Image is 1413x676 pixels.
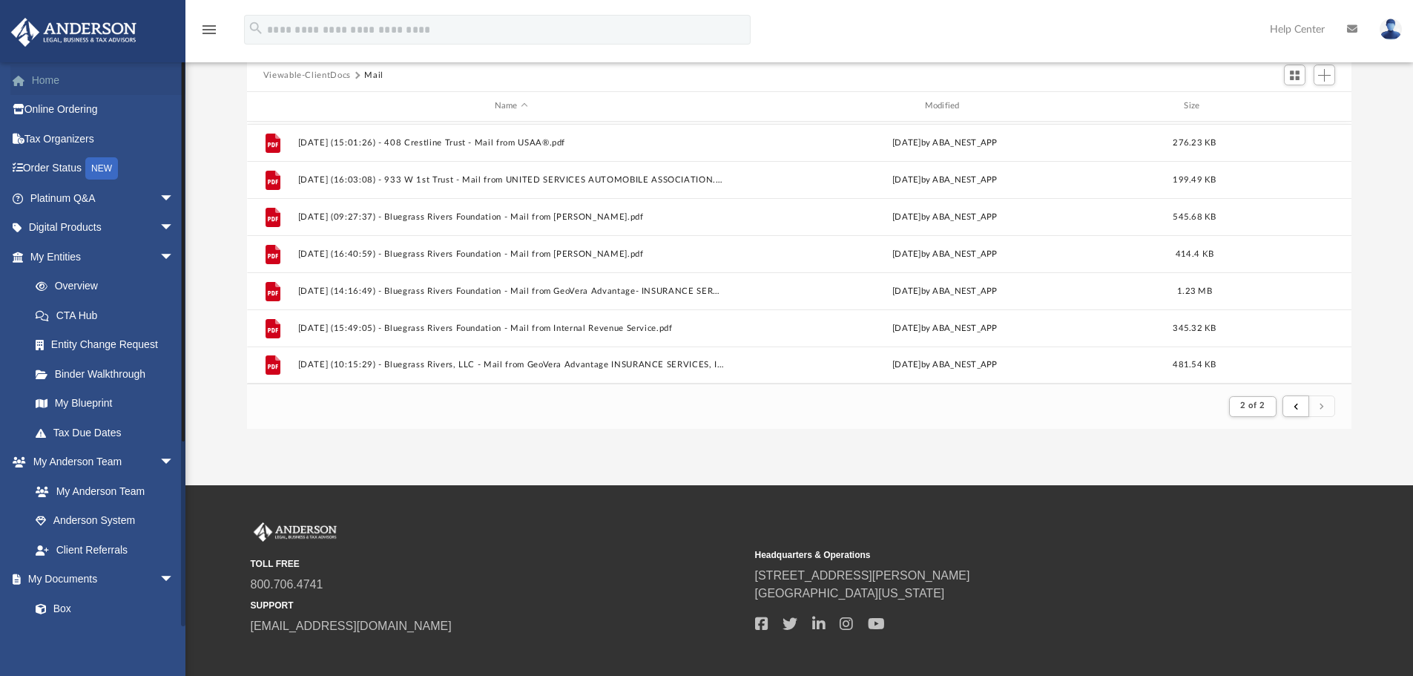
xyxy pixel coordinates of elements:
a: My Anderson Teamarrow_drop_down [10,447,189,477]
span: arrow_drop_down [159,242,189,272]
div: [DATE] by ABA_NEST_APP [731,247,1159,260]
div: NEW [85,157,118,180]
a: menu [200,28,218,39]
a: Overview [21,272,197,301]
span: 1.23 MB [1177,286,1212,295]
span: arrow_drop_down [159,447,189,478]
button: [DATE] (09:27:37) - Bluegrass Rivers Foundation - Mail from [PERSON_NAME].pdf [297,212,725,222]
button: [DATE] (10:15:29) - Bluegrass Rivers, LLC - Mail from GeoVera Advantage INSURANCE SERVICES, INC.pdf [297,360,725,370]
a: Home [10,65,197,95]
button: [DATE] (14:16:49) - Bluegrass Rivers Foundation - Mail from GeoVera Advantage- INSURANCE SERVICES... [297,286,725,296]
button: 2 of 2 [1229,396,1276,417]
a: Entity Change Request [21,330,197,360]
button: [DATE] (16:40:59) - Bluegrass Rivers Foundation - Mail from [PERSON_NAME].pdf [297,249,725,259]
a: CTA Hub [21,301,197,330]
img: User Pic [1380,19,1402,40]
a: Anderson System [21,506,189,536]
div: Size [1165,99,1224,113]
div: Modified [731,99,1158,113]
a: My Entitiesarrow_drop_down [10,242,197,272]
a: Binder Walkthrough [21,359,197,389]
div: id [254,99,291,113]
a: My Blueprint [21,389,189,419]
a: [EMAIL_ADDRESS][DOMAIN_NAME] [251,620,452,632]
small: SUPPORT [251,599,745,612]
a: Online Ordering [10,95,197,125]
div: [DATE] by ABA_NEST_APP [731,358,1159,372]
a: My Documentsarrow_drop_down [10,565,189,594]
a: Meeting Minutes [21,623,189,653]
img: Anderson Advisors Platinum Portal [7,18,141,47]
button: Mail [364,69,383,82]
button: [DATE] (15:01:26) - 408 Crestline Trust - Mail from USAA®.pdf [297,138,725,148]
span: arrow_drop_down [159,565,189,595]
button: [DATE] (16:03:08) - 933 W 1st Trust - Mail from UNITED SERVICES AUTOMOBILE ASSOCIATION.pdf [297,175,725,185]
a: Box [21,594,182,623]
a: Tax Organizers [10,124,197,154]
span: 276.23 KB [1173,138,1216,146]
button: Switch to Grid View [1284,65,1306,85]
div: Name [297,99,724,113]
span: arrow_drop_down [159,183,189,214]
a: Client Referrals [21,535,189,565]
div: [DATE] by ABA_NEST_APP [731,321,1159,335]
button: Viewable-ClientDocs [263,69,351,82]
a: Platinum Q&Aarrow_drop_down [10,183,197,213]
a: Tax Due Dates [21,418,197,447]
i: menu [200,21,218,39]
img: Anderson Advisors Platinum Portal [251,522,340,542]
a: [STREET_ADDRESS][PERSON_NAME] [755,569,970,582]
div: [DATE] by ABA_NEST_APP [731,284,1159,298]
small: Headquarters & Operations [755,548,1249,562]
span: 414.4 KB [1176,249,1213,257]
button: Add [1314,65,1336,85]
a: Order StatusNEW [10,154,197,184]
a: My Anderson Team [21,476,182,506]
div: [DATE] by ABA_NEST_APP [731,136,1159,149]
div: grid [247,122,1352,384]
span: 199.49 KB [1173,175,1216,183]
small: TOLL FREE [251,557,745,571]
span: 2 of 2 [1240,401,1265,410]
div: id [1231,99,1334,113]
a: [GEOGRAPHIC_DATA][US_STATE] [755,587,945,600]
a: Digital Productsarrow_drop_down [10,213,197,243]
button: [DATE] (15:49:05) - Bluegrass Rivers Foundation - Mail from Internal Revenue Service.pdf [297,324,725,333]
span: 345.32 KB [1173,324,1216,332]
span: arrow_drop_down [159,213,189,243]
span: 545.68 KB [1173,212,1216,220]
div: [DATE] by ABA_NEST_APP [731,173,1159,186]
a: 800.706.4741 [251,578,323,591]
div: [DATE] by ABA_NEST_APP [731,210,1159,223]
i: search [248,20,264,36]
span: 481.54 KB [1173,361,1216,369]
